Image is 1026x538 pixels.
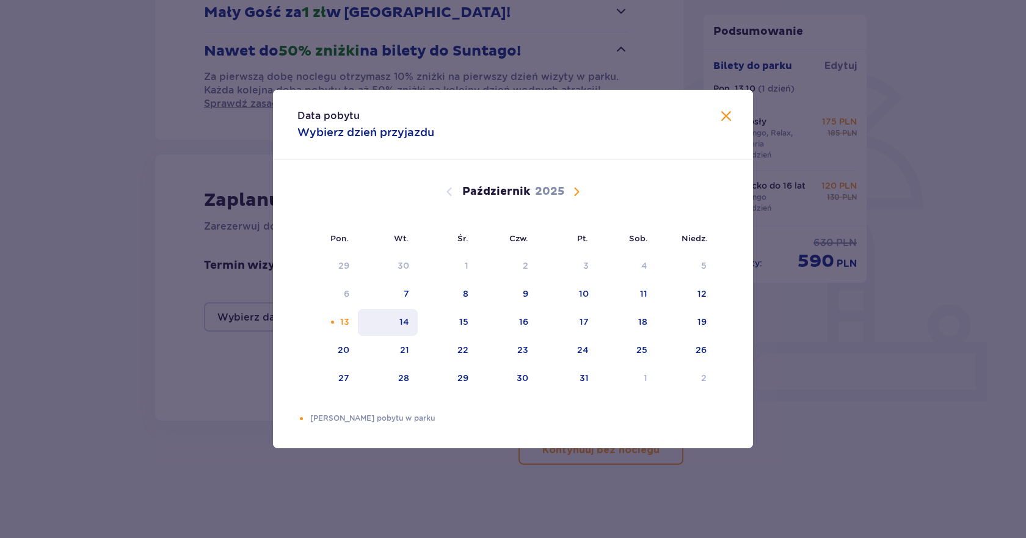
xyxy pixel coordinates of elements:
[656,365,715,392] td: 2
[656,253,715,280] td: Data niedostępna. niedziela, 5 października 2025
[358,281,418,308] td: 7
[310,413,729,424] p: [PERSON_NAME] pobytu w parku
[398,372,409,384] div: 28
[338,260,349,272] div: 29
[457,372,468,384] div: 29
[517,372,528,384] div: 30
[338,344,349,356] div: 20
[477,253,537,280] td: Data niedostępna. czwartek, 2 października 2025
[535,184,564,199] p: 2025
[577,344,589,356] div: 24
[358,365,418,392] td: 28
[418,253,477,280] td: Data niedostępna. środa, 1 października 2025
[583,260,589,272] div: 3
[297,125,434,140] p: Wybierz dzień przyjazdu
[517,344,528,356] div: 23
[457,233,468,243] small: Śr.
[400,344,409,356] div: 21
[297,309,358,336] td: 13
[640,288,647,300] div: 11
[297,365,358,392] td: 27
[297,415,305,423] div: Pomarańczowa kropka
[418,309,477,336] td: 15
[697,316,707,328] div: 19
[462,184,530,199] p: Październik
[641,260,647,272] div: 4
[519,316,528,328] div: 16
[580,316,589,328] div: 17
[330,233,349,243] small: Pon.
[399,316,409,328] div: 14
[477,337,537,364] td: 23
[297,253,358,280] td: Data niedostępna. poniedziałek, 29 września 2025
[644,372,647,384] div: 1
[523,288,528,300] div: 9
[297,337,358,364] td: 20
[465,260,468,272] div: 1
[701,260,707,272] div: 5
[418,365,477,392] td: 29
[477,281,537,308] td: 9
[577,233,588,243] small: Pt.
[509,233,528,243] small: Czw.
[656,281,715,308] td: 12
[682,233,708,243] small: Niedz.
[629,233,648,243] small: Sob.
[459,316,468,328] div: 15
[701,372,707,384] div: 2
[656,337,715,364] td: 26
[297,281,358,308] td: Data niedostępna. poniedziałek, 6 października 2025
[597,337,657,364] td: 25
[696,344,707,356] div: 26
[719,109,733,125] button: Zamknij
[358,337,418,364] td: 21
[457,344,468,356] div: 22
[537,253,597,280] td: Data niedostępna. piątek, 3 października 2025
[537,281,597,308] td: 10
[329,318,337,326] div: Pomarańczowa kropka
[338,372,349,384] div: 27
[597,281,657,308] td: 11
[537,337,597,364] td: 24
[477,365,537,392] td: 30
[418,337,477,364] td: 22
[638,316,647,328] div: 18
[597,253,657,280] td: Data niedostępna. sobota, 4 października 2025
[344,288,349,300] div: 6
[597,309,657,336] td: 18
[297,109,360,123] p: Data pobytu
[537,309,597,336] td: 17
[537,365,597,392] td: 31
[697,288,707,300] div: 12
[463,288,468,300] div: 8
[523,260,528,272] div: 2
[580,372,589,384] div: 31
[579,288,589,300] div: 10
[358,309,418,336] td: 14
[597,365,657,392] td: 1
[404,288,409,300] div: 7
[358,253,418,280] td: Data niedostępna. wtorek, 30 września 2025
[656,309,715,336] td: 19
[398,260,409,272] div: 30
[442,184,457,199] button: Poprzedni miesiąc
[418,281,477,308] td: 8
[477,309,537,336] td: 16
[636,344,647,356] div: 25
[340,316,349,328] div: 13
[394,233,409,243] small: Wt.
[569,184,584,199] button: Następny miesiąc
